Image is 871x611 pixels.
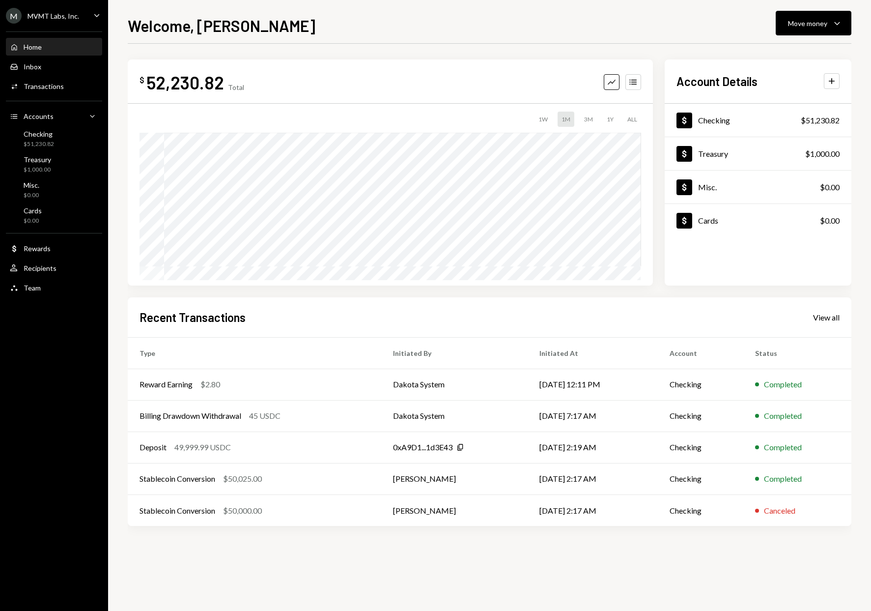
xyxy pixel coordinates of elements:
[6,38,102,56] a: Home
[813,313,840,322] div: View all
[381,337,527,369] th: Initiated By
[698,149,728,158] div: Treasury
[801,115,840,126] div: $51,230.82
[603,112,618,127] div: 1Y
[24,155,51,164] div: Treasury
[228,83,244,91] div: Total
[698,182,717,192] div: Misc.
[24,62,41,71] div: Inbox
[28,12,79,20] div: MVMT Labs, Inc.
[200,378,220,390] div: $2.80
[381,369,527,400] td: Dakota System
[174,441,231,453] div: 49,999.99 USDC
[528,400,658,432] td: [DATE] 7:17 AM
[676,73,758,89] h2: Account Details
[24,264,56,272] div: Recipients
[658,337,743,369] th: Account
[6,204,102,227] a: Cards$0.00
[24,43,42,51] div: Home
[6,58,102,75] a: Inbox
[665,137,851,170] a: Treasury$1,000.00
[393,441,452,453] div: 0xA9D1...1d3E43
[24,140,54,148] div: $51,230.82
[24,191,39,200] div: $0.00
[140,441,167,453] div: Deposit
[698,216,718,225] div: Cards
[764,378,802,390] div: Completed
[146,71,224,93] div: 52,230.82
[128,337,381,369] th: Type
[6,107,102,125] a: Accounts
[6,259,102,277] a: Recipients
[788,18,827,29] div: Move money
[140,410,241,422] div: Billing Drawdown Withdrawal
[764,441,802,453] div: Completed
[580,112,597,127] div: 3M
[658,495,743,526] td: Checking
[140,473,215,485] div: Stablecoin Conversion
[24,217,42,225] div: $0.00
[24,206,42,215] div: Cards
[665,171,851,204] a: Misc.$0.00
[381,463,527,495] td: [PERSON_NAME]
[6,77,102,95] a: Transactions
[140,378,193,390] div: Reward Earning
[6,239,102,257] a: Rewards
[764,505,795,517] div: Canceled
[764,410,802,422] div: Completed
[6,178,102,202] a: Misc.$0.00
[249,410,281,422] div: 45 USDC
[658,463,743,495] td: Checking
[223,505,262,517] div: $50,000.00
[223,473,262,485] div: $50,025.00
[528,337,658,369] th: Initiated At
[6,152,102,176] a: Treasury$1,000.00
[381,495,527,526] td: [PERSON_NAME]
[623,112,641,127] div: ALL
[665,104,851,137] a: Checking$51,230.82
[24,130,54,138] div: Checking
[6,279,102,296] a: Team
[24,112,54,120] div: Accounts
[658,400,743,432] td: Checking
[140,75,144,85] div: $
[820,181,840,193] div: $0.00
[24,181,39,189] div: Misc.
[24,244,51,253] div: Rewards
[658,369,743,400] td: Checking
[558,112,574,127] div: 1M
[805,148,840,160] div: $1,000.00
[528,463,658,495] td: [DATE] 2:17 AM
[140,505,215,517] div: Stablecoin Conversion
[140,309,246,325] h2: Recent Transactions
[658,432,743,463] td: Checking
[820,215,840,227] div: $0.00
[665,204,851,237] a: Cards$0.00
[24,166,51,174] div: $1,000.00
[6,127,102,150] a: Checking$51,230.82
[776,11,851,35] button: Move money
[528,495,658,526] td: [DATE] 2:17 AM
[698,116,730,125] div: Checking
[6,8,22,24] div: M
[764,473,802,485] div: Completed
[743,337,851,369] th: Status
[24,82,64,90] div: Transactions
[381,400,527,432] td: Dakota System
[24,284,41,292] div: Team
[528,369,658,400] td: [DATE] 12:11 PM
[528,432,658,463] td: [DATE] 2:19 AM
[128,16,315,35] h1: Welcome, [PERSON_NAME]
[813,312,840,322] a: View all
[534,112,552,127] div: 1W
